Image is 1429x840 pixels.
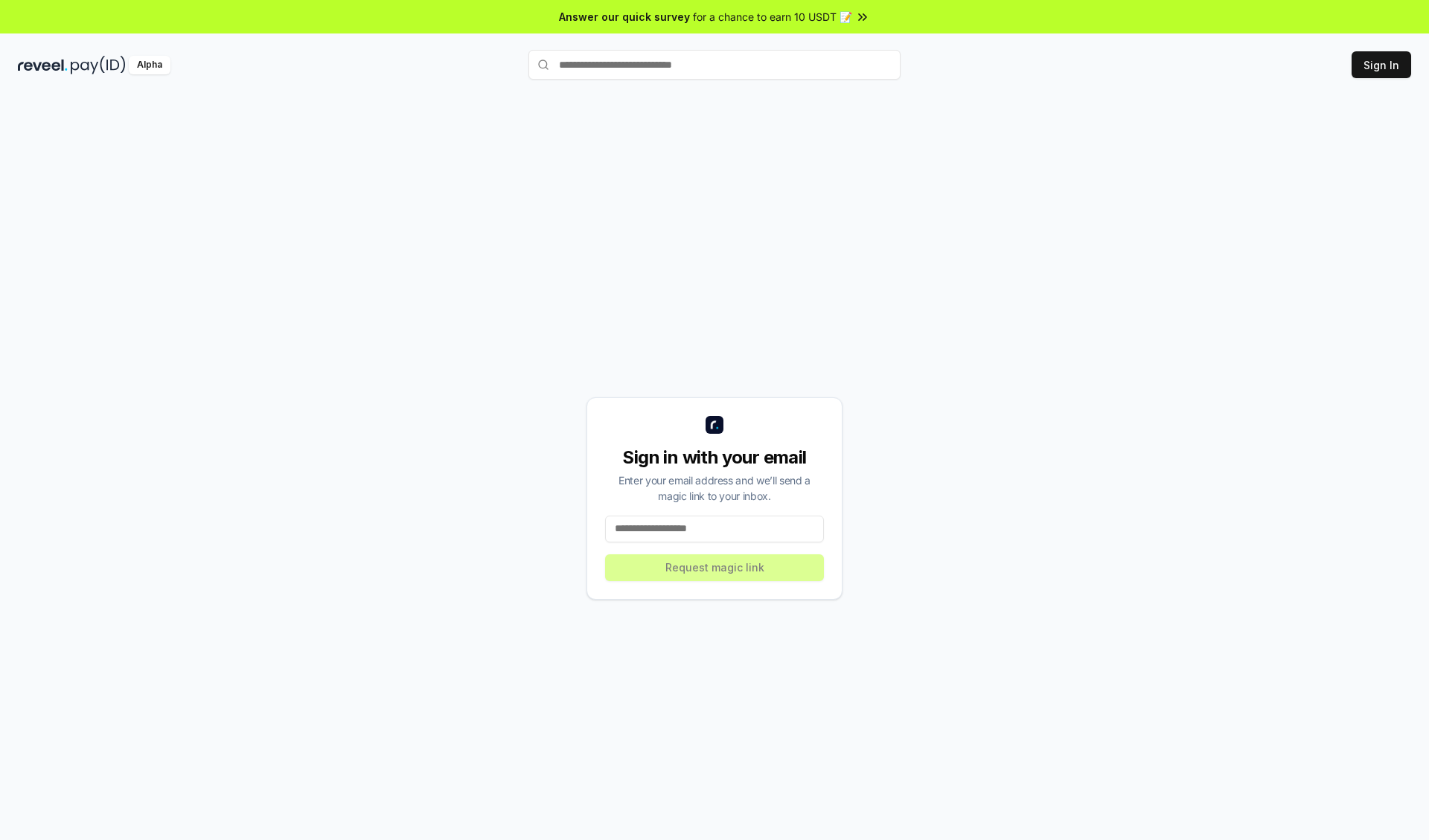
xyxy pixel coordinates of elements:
span: Answer our quick survey [559,9,690,25]
div: Alpha [129,56,170,74]
img: pay_id [71,56,126,74]
div: Enter your email address and we’ll send a magic link to your inbox. [605,472,824,504]
img: logo_small [706,416,723,434]
button: Sign In [1352,51,1411,78]
div: Sign in with your email [605,446,824,469]
span: for a chance to earn 10 USDT 📝 [693,9,852,25]
img: reveel_dark [18,56,68,74]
